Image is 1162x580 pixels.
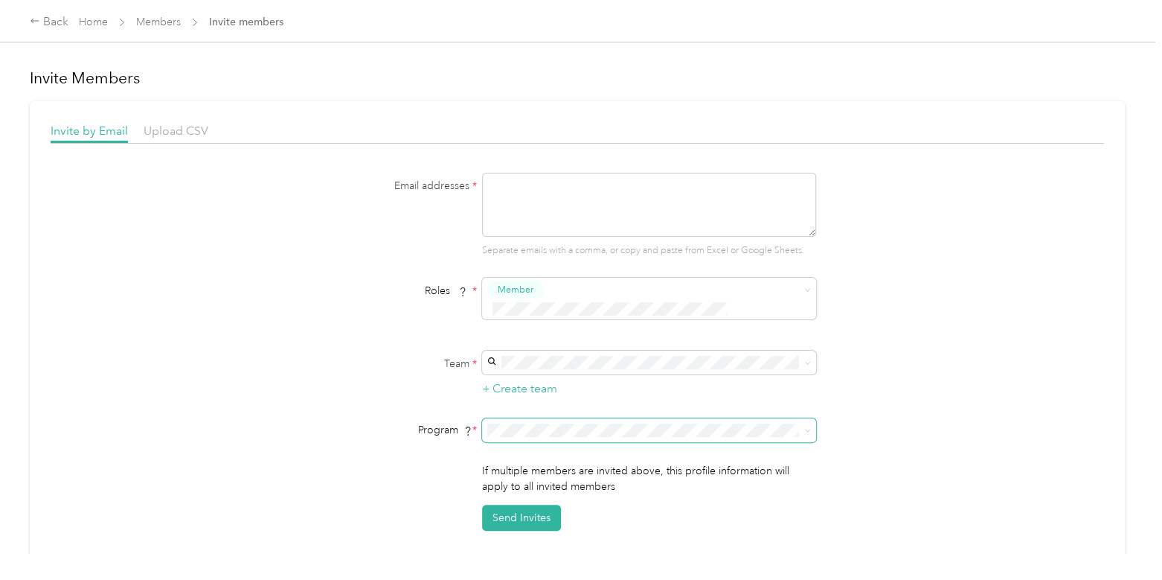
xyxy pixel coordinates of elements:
label: Email addresses [291,178,477,194]
p: If multiple members are invited above, this profile information will apply to all invited members [482,463,816,494]
span: Roles [420,279,472,302]
div: Program [291,422,477,438]
span: Member [498,283,533,296]
iframe: Everlance-gr Chat Button Frame [1079,497,1162,580]
span: Invite members [209,14,283,30]
button: Send Invites [482,505,561,531]
div: Back [30,13,68,31]
button: Member [487,281,544,299]
h1: Invite Members [30,68,1125,89]
label: Team [291,356,477,372]
p: Separate emails with a comma, or copy and paste from Excel or Google Sheets. [482,244,816,258]
a: Home [79,16,108,28]
a: Members [136,16,181,28]
span: Upload CSV [144,124,208,138]
span: Invite by Email [51,124,128,138]
button: + Create team [482,380,557,398]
